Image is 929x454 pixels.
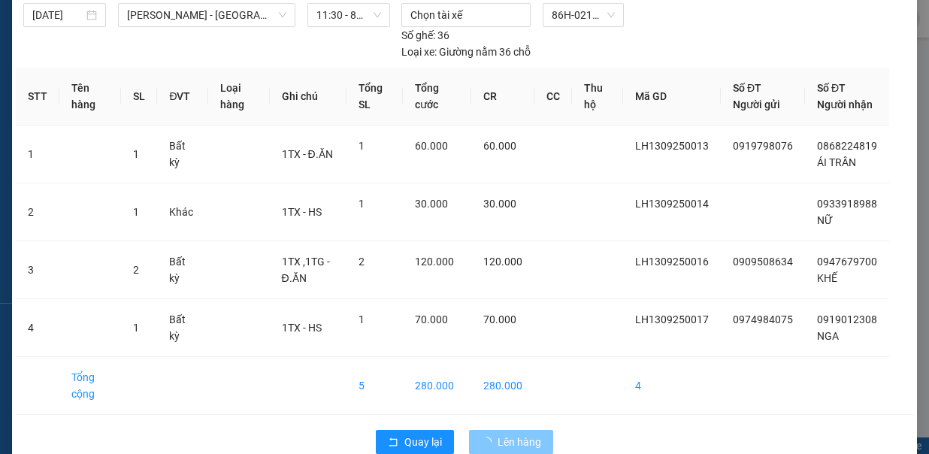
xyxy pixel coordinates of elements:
[133,206,139,218] span: 1
[16,68,59,126] th: STT
[817,82,846,94] span: Số ĐT
[635,198,709,210] span: LH1309250014
[86,10,213,29] b: [PERSON_NAME]
[16,183,59,241] td: 2
[415,313,448,325] span: 70.000
[59,357,121,415] td: Tổng cộng
[623,68,721,126] th: Mã GD
[7,33,286,52] li: 01 [PERSON_NAME]
[817,330,839,342] span: NGA
[388,437,398,449] span: rollback
[16,241,59,299] td: 3
[282,148,333,160] span: 1TX - Đ.ĂN
[127,4,286,26] span: Phan Rí - Sài Gòn
[401,27,449,44] div: 36
[817,156,856,168] span: ÁI TRÂN
[359,140,365,152] span: 1
[7,94,164,119] b: GỬI : Liên Hương
[346,68,403,126] th: Tổng SL
[401,27,435,44] span: Số ghế:
[282,206,322,218] span: 1TX - HS
[733,82,761,94] span: Số ĐT
[403,357,472,415] td: 280.000
[481,437,498,447] span: loading
[157,299,208,357] td: Bất kỳ
[133,264,139,276] span: 2
[635,256,709,268] span: LH1309250016
[817,98,873,110] span: Người nhận
[483,198,516,210] span: 30.000
[376,430,454,454] button: rollbackQuay lại
[359,256,365,268] span: 2
[133,322,139,334] span: 1
[817,272,837,284] span: KHẾ
[157,183,208,241] td: Khác
[733,140,793,152] span: 0919798076
[7,7,82,82] img: logo.jpg
[572,68,623,126] th: Thu hộ
[32,7,83,23] input: 13/09/2025
[59,68,121,126] th: Tên hàng
[483,140,516,152] span: 60.000
[270,68,346,126] th: Ghi chú
[534,68,572,126] th: CC
[208,68,269,126] th: Loại hàng
[359,198,365,210] span: 1
[403,68,472,126] th: Tổng cước
[157,68,208,126] th: ĐVT
[635,140,709,152] span: LH1309250013
[401,44,531,60] div: Giường nằm 36 chỗ
[498,434,541,450] span: Lên hàng
[817,214,832,226] span: NỮ
[16,126,59,183] td: 1
[133,148,139,160] span: 1
[415,256,454,268] span: 120.000
[817,313,877,325] span: 0919012308
[316,4,381,26] span: 11:30 - 86H-021.24
[282,322,322,334] span: 1TX - HS
[483,313,516,325] span: 70.000
[733,256,793,268] span: 0909508634
[817,256,877,268] span: 0947679700
[121,68,157,126] th: SL
[469,430,553,454] button: Lên hàng
[157,241,208,299] td: Bất kỳ
[346,357,403,415] td: 5
[623,357,721,415] td: 4
[401,44,437,60] span: Loại xe:
[733,98,780,110] span: Người gửi
[278,11,287,20] span: down
[86,36,98,48] span: environment
[415,140,448,152] span: 60.000
[817,140,877,152] span: 0868224819
[483,256,522,268] span: 120.000
[552,4,616,26] span: 86H-021.24
[359,313,365,325] span: 1
[817,198,877,210] span: 0933918988
[415,198,448,210] span: 30.000
[635,313,709,325] span: LH1309250017
[471,68,534,126] th: CR
[471,357,534,415] td: 280.000
[404,434,442,450] span: Quay lại
[733,313,793,325] span: 0974984075
[7,52,286,71] li: 02523854854
[16,299,59,357] td: 4
[282,256,330,284] span: 1TX ,1TG - Đ.ĂN
[157,126,208,183] td: Bất kỳ
[86,55,98,67] span: phone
